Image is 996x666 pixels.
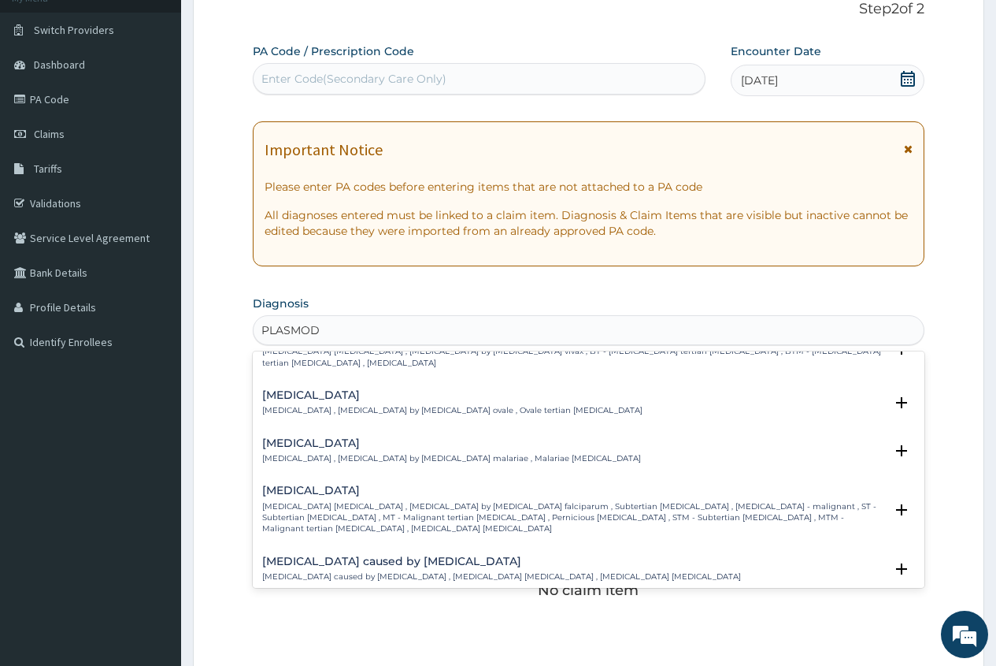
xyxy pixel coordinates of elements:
p: [MEDICAL_DATA] , [MEDICAL_DATA] by [MEDICAL_DATA] ovale , Ovale tertian [MEDICAL_DATA] [262,405,642,416]
p: [MEDICAL_DATA] [MEDICAL_DATA] , [MEDICAL_DATA] by [MEDICAL_DATA] falciparum , Subtertian [MEDICAL... [262,501,884,535]
div: Chat with us now [82,88,265,109]
p: No claim item [538,582,639,598]
span: Dashboard [34,58,85,72]
h4: [MEDICAL_DATA] [262,485,884,497]
h1: Important Notice [265,141,383,158]
p: [MEDICAL_DATA] [MEDICAL_DATA] , [MEDICAL_DATA] by [MEDICAL_DATA] vivax , BT - [MEDICAL_DATA] tert... [262,346,884,369]
div: Minimize live chat window [258,8,296,46]
label: Encounter Date [731,43,821,59]
h4: [MEDICAL_DATA] caused by [MEDICAL_DATA] [262,556,741,567]
label: Diagnosis [253,296,309,311]
i: open select status [892,500,911,519]
span: Claims [34,127,65,141]
i: open select status [892,441,911,460]
p: All diagnoses entered must be linked to a claim item. Diagnosis & Claim Items that are visible bu... [265,207,913,239]
p: Step 2 of 2 [253,1,924,18]
p: [MEDICAL_DATA] , [MEDICAL_DATA] by [MEDICAL_DATA] malariae , Malariae [MEDICAL_DATA] [262,453,641,464]
div: Enter Code(Secondary Care Only) [261,71,446,87]
span: We're online! [91,199,217,358]
i: open select status [892,560,911,579]
h4: [MEDICAL_DATA] [262,437,641,449]
textarea: Type your message and hit 'Enter' [8,430,300,486]
h4: [MEDICAL_DATA] [262,389,642,401]
p: Please enter PA codes before entering items that are not attached to a PA code [265,179,913,195]
i: open select status [892,393,911,412]
span: Tariffs [34,162,62,176]
label: PA Code / Prescription Code [253,43,414,59]
span: Switch Providers [34,23,114,37]
p: [MEDICAL_DATA] caused by [MEDICAL_DATA] , [MEDICAL_DATA] [MEDICAL_DATA] , [MEDICAL_DATA] [MEDICAL... [262,571,741,582]
span: [DATE] [741,73,778,88]
img: d_794563401_company_1708531726252_794563401 [29,79,64,118]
